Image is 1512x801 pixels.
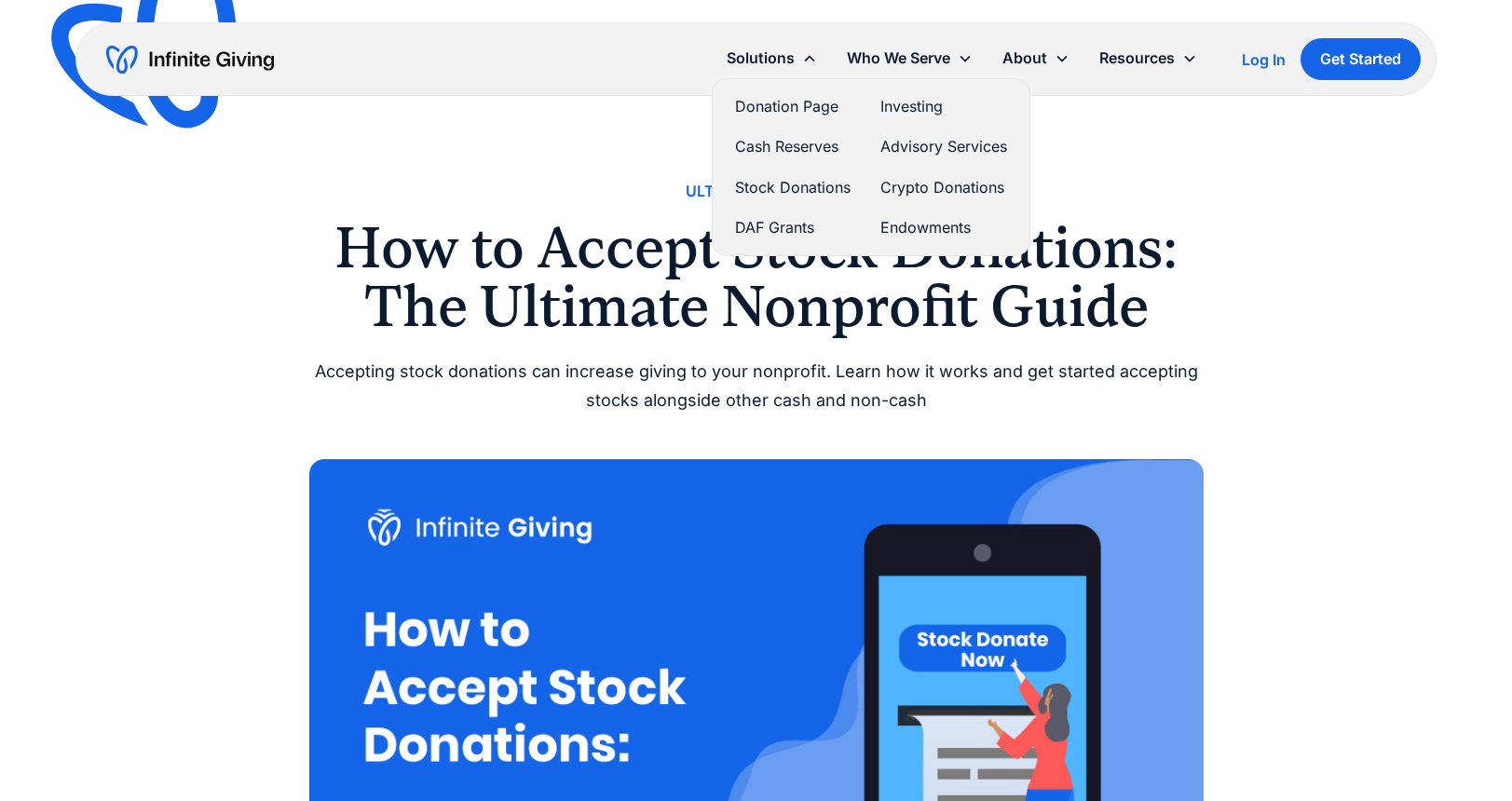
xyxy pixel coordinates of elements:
[880,175,1007,200] a: Crypto Donations
[880,94,1007,119] a: Investing
[1099,46,1175,71] div: Resources
[1002,46,1047,71] div: About
[735,94,851,119] a: Donation Page
[735,175,851,200] a: Stock Donations
[988,38,1084,78] div: About
[686,179,827,204] a: Ultimate Guides
[712,38,832,78] div: Solutions
[1242,48,1286,71] a: Log In
[712,78,1030,256] nav: Solutions
[1301,38,1421,80] a: Get Started
[1084,38,1212,78] div: Resources
[106,45,274,75] a: home
[847,46,950,71] div: Who We Serve
[880,215,1007,240] a: Endowments
[735,215,851,240] a: DAF Grants
[735,134,851,159] a: Cash Reserves
[309,358,1204,414] div: Accepting stock donations can increase giving to your nonprofit. Learn how it works and get start...
[309,219,1204,335] h1: How to Accept Stock Donations: The Ultimate Nonprofit Guide
[727,46,795,71] div: Solutions
[880,134,1007,159] a: Advisory Services
[832,38,988,78] div: Who We Serve
[1242,52,1286,67] div: Log In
